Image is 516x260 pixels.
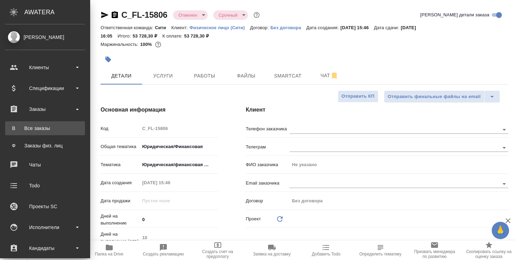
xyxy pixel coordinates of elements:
[5,139,85,153] a: ФЗаказы физ. лиц
[189,24,250,30] a: Физическое лицо (Сити)
[245,241,299,260] button: Заявка на доставку
[101,52,116,67] button: Добавить тэг
[5,201,85,212] div: Проекты SC
[217,12,240,18] button: Срочный
[101,231,140,245] p: Дней на выполнение (авт.)
[136,241,190,260] button: Создать рекламацию
[495,223,506,238] span: 🙏
[140,233,218,243] input: Пустое поле
[250,25,270,30] p: Договор:
[5,180,85,191] div: Todo
[246,161,290,168] p: ФИО заказчика
[190,241,244,260] button: Создать счет на предоплату
[213,10,248,20] div: Отменен
[132,33,162,39] p: 53 728,30 ₽
[5,243,85,253] div: Кандидаты
[101,11,109,19] button: Скопировать ссылку для ЯМессенджера
[9,142,81,149] div: Заказы физ. лиц
[101,161,140,168] p: Тематика
[184,33,214,39] p: 53 728,30 ₽
[330,72,338,80] svg: Отписаться
[101,213,140,227] p: Дней на выполнение
[140,123,218,133] input: Пустое поле
[270,24,307,30] a: Без договора
[95,252,123,257] span: Папка на Drive
[5,121,85,135] a: ВВсе заказы
[118,33,132,39] p: Итого:
[384,90,484,103] button: Отправить финальные файлы на email
[306,25,340,30] p: Дата создания:
[271,72,304,80] span: Smartcat
[342,92,375,100] span: Отправить КП
[173,10,208,20] div: Отменен
[140,159,218,171] div: Юридическая/финансовая + маркетинг
[105,72,138,80] span: Детали
[499,143,509,153] button: Open
[155,25,171,30] p: Сити
[101,179,140,186] p: Дата создания
[384,90,500,103] div: split button
[466,249,512,259] span: Скопировать ссылку на оценку заказа
[499,179,509,189] button: Open
[101,42,140,47] p: Маржинальность:
[230,72,263,80] span: Файлы
[5,33,85,41] div: [PERSON_NAME]
[341,25,374,30] p: [DATE] 15:46
[412,249,457,259] span: Призвать менеджера по развитию
[82,241,136,260] button: Папка на Drive
[499,125,509,135] button: Open
[5,160,85,170] div: Чаты
[246,216,261,222] p: Проект
[462,241,516,260] button: Скопировать ссылку на оценку заказа
[171,25,189,30] p: Клиент:
[2,156,88,173] a: Чаты
[299,241,353,260] button: Добавить Todo
[162,33,184,39] p: К оплате:
[2,177,88,194] a: Todo
[140,141,218,153] div: Юридическая/Финансовая
[140,196,200,206] input: Пустое поле
[290,196,508,206] input: Пустое поле
[246,180,290,187] p: Email заказчика
[246,197,290,204] p: Договор
[252,10,261,19] button: Доп статусы указывают на важность/срочность заказа
[195,249,240,259] span: Создать счет на предоплату
[101,25,155,30] p: Ответственная команда:
[5,104,85,114] div: Заказы
[140,178,200,188] input: Пустое поле
[374,25,401,30] p: Дата сдачи:
[312,252,340,257] span: Добавить Todo
[101,197,140,204] p: Дата продажи
[388,93,481,101] span: Отправить финальные файлы на email
[246,144,290,151] p: Телеграм
[5,83,85,94] div: Спецификации
[121,10,167,19] a: C_FL-15806
[146,72,180,80] span: Услуги
[9,125,81,132] div: Все заказы
[313,71,346,80] span: Чат
[246,125,290,132] p: Телефон заказчика
[140,42,154,47] p: 100%
[189,25,250,30] p: Физическое лицо (Сити)
[177,12,199,18] button: Отменен
[111,11,119,19] button: Скопировать ссылку
[101,125,140,132] p: Код
[253,252,291,257] span: Заявка на доставку
[101,106,218,114] h4: Основная информация
[188,72,221,80] span: Работы
[246,106,508,114] h4: Клиент
[154,40,163,49] button: 63.60 RUB;
[359,252,401,257] span: Определить тематику
[420,11,489,18] span: [PERSON_NAME] детали заказа
[101,143,140,150] p: Общая тематика
[338,90,378,103] button: Отправить КП
[5,62,85,73] div: Клиенты
[270,25,307,30] p: Без договора
[143,252,184,257] span: Создать рекламацию
[290,160,508,170] input: Пустое поле
[5,222,85,233] div: Исполнители
[290,213,508,225] div: ​
[24,5,90,19] div: AWATERA
[2,198,88,215] a: Проекты SC
[407,241,462,260] button: Призвать менеджера по развитию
